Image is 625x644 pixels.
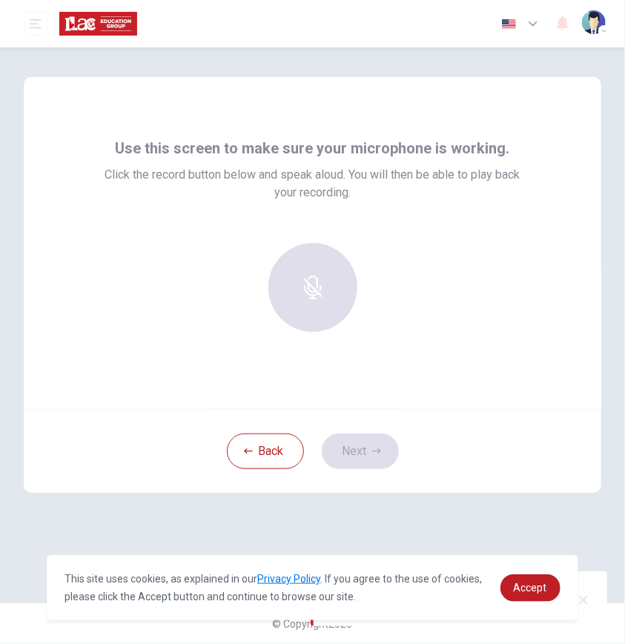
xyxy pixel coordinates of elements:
span: Accept [514,582,547,594]
a: Privacy Policy [257,573,320,585]
span: This site uses cookies, as explained in our . If you agree to the use of cookies, please click th... [65,573,482,602]
button: open mobile menu [24,12,47,36]
button: Back [227,434,304,469]
img: ILAC logo [59,9,137,39]
img: Profile picture [582,10,606,34]
span: © Copyright 2025 [273,618,353,630]
a: dismiss cookie message [500,574,560,602]
span: Click the record button below and speak aloud. You will then be able to play back your recording. [102,166,523,202]
div: cookieconsent [47,555,578,620]
span: Use this screen to make sure your microphone is working. [116,136,510,160]
img: en [500,19,518,30]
